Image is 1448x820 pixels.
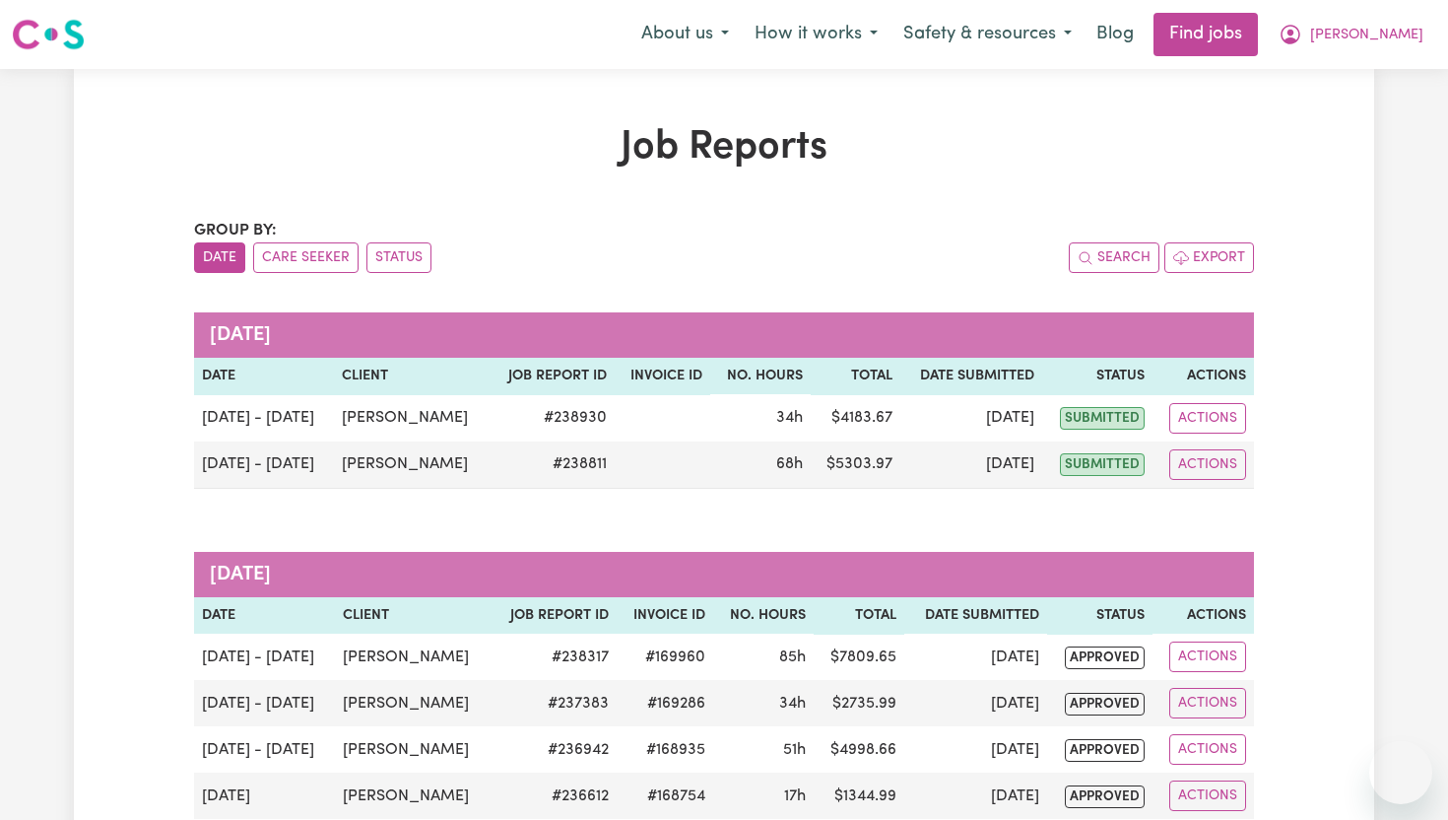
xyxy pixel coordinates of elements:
td: [PERSON_NAME] [334,442,490,489]
button: sort invoices by care seeker [253,242,359,273]
td: [DATE] [904,680,1047,726]
span: 68 hours [776,456,803,472]
td: [DATE] [904,773,1047,819]
td: $ 7809.65 [814,634,903,680]
th: Actions [1152,597,1254,635]
th: Total [811,358,900,395]
span: 34 hours [776,410,803,426]
td: [PERSON_NAME] [335,773,491,819]
button: Actions [1169,781,1246,811]
th: Client [334,358,490,395]
button: sort invoices by paid status [366,242,431,273]
span: Group by: [194,223,277,239]
button: My Account [1266,14,1436,55]
td: # 238811 [490,442,615,489]
span: 17 hours [784,788,806,804]
th: Invoice ID [617,597,713,635]
th: Date [194,597,335,635]
th: Total [814,597,903,635]
a: Careseekers logo [12,12,85,57]
span: [PERSON_NAME] [1310,25,1423,46]
span: approved [1065,786,1145,808]
td: #168935 [617,726,713,773]
span: approved [1065,647,1145,669]
th: Status [1042,358,1152,395]
span: 34 hours [779,696,806,712]
th: Invoice ID [615,358,710,395]
button: Actions [1169,688,1246,718]
th: Status [1047,597,1152,635]
th: Actions [1152,358,1254,395]
span: 85 hours [779,649,806,665]
td: # 237383 [491,680,617,726]
button: About us [628,14,742,55]
h1: Job Reports [194,124,1254,171]
td: #169960 [617,634,713,680]
td: [PERSON_NAME] [335,680,491,726]
iframe: Button to launch messaging window [1369,741,1432,804]
td: $ 2735.99 [814,680,903,726]
td: $ 4998.66 [814,726,903,773]
button: Actions [1169,449,1246,480]
button: Search [1069,242,1159,273]
th: Job Report ID [491,597,617,635]
td: #168754 [617,773,713,819]
a: Blog [1085,13,1146,56]
td: [DATE] - [DATE] [194,680,335,726]
td: [PERSON_NAME] [334,395,490,442]
th: Date Submitted [904,597,1047,635]
caption: [DATE] [194,552,1254,597]
button: sort invoices by date [194,242,245,273]
span: approved [1065,739,1145,762]
td: [DATE] [194,773,335,819]
td: [DATE] - [DATE] [194,442,334,489]
td: [DATE] [904,634,1047,680]
button: Actions [1169,403,1246,434]
td: # 236942 [491,726,617,773]
button: Export [1164,242,1254,273]
td: [DATE] [904,726,1047,773]
th: No. Hours [710,358,811,395]
span: submitted [1060,453,1145,476]
td: # 238930 [490,395,615,442]
button: Actions [1169,642,1246,672]
td: [PERSON_NAME] [335,634,491,680]
td: #169286 [617,680,713,726]
span: submitted [1060,407,1145,430]
button: How it works [742,14,890,55]
th: No. Hours [713,597,814,635]
img: Careseekers logo [12,17,85,52]
span: approved [1065,693,1145,716]
th: Date [194,358,334,395]
td: [DATE] [900,442,1042,489]
th: Job Report ID [490,358,615,395]
button: Actions [1169,734,1246,765]
th: Date Submitted [900,358,1042,395]
td: # 236612 [491,773,617,819]
td: [DATE] [900,395,1042,442]
td: [DATE] - [DATE] [194,634,335,680]
td: $ 4183.67 [811,395,900,442]
a: Find jobs [1153,13,1258,56]
th: Client [335,597,491,635]
td: [DATE] - [DATE] [194,726,335,773]
caption: [DATE] [194,312,1254,358]
td: $ 1344.99 [814,773,903,819]
td: [PERSON_NAME] [335,726,491,773]
span: 51 hours [783,742,806,758]
td: $ 5303.97 [811,442,900,489]
td: # 238317 [491,634,617,680]
td: [DATE] - [DATE] [194,395,334,442]
button: Safety & resources [890,14,1085,55]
